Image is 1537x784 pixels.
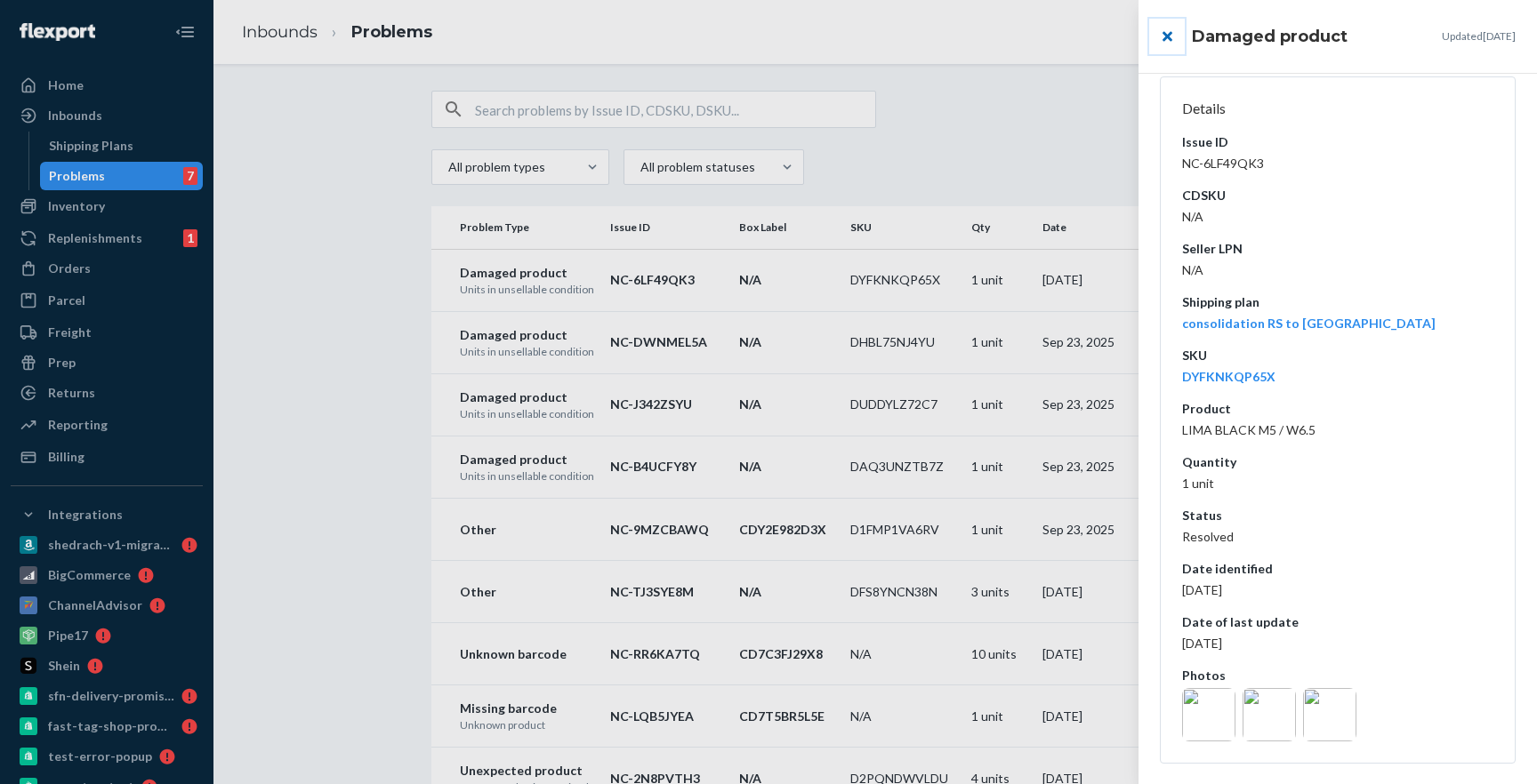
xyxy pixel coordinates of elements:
[1303,688,1356,741] img: 04876f05-7b8f-4466-8fcd-ed76a9c5911d.jpg
[1182,347,1493,364] dt: SKU
[1182,475,1493,492] dd: 1 unit
[1182,261,1493,279] dd: N/A
[1182,155,1493,172] dd: NC-6LF49QK3
[42,12,78,28] span: Chat
[1182,667,1493,684] dt: Photos
[1182,560,1493,578] dt: Date identified
[1243,688,1296,741] img: 21b8e588-b9c4-4a69-a01d-9a618d852bbd.jpg
[1182,635,1493,652] dd: [DATE]
[1182,369,1275,384] a: DYFKNKQP65X
[1182,453,1493,471] dt: Quantity
[1182,133,1493,151] dt: Issue ID
[1182,100,1226,116] span: Details
[1192,25,1348,48] h3: Damaged product
[1442,28,1516,44] p: Updated [DATE]
[1182,400,1493,418] dt: Product
[1182,507,1493,524] dt: Status
[1182,421,1493,439] dd: LIMA BLACK M5 / W6.5
[1182,528,1493,546] dd: Resolved
[1182,293,1493,311] dt: Shipping plan
[1182,240,1493,258] dt: Seller LPN
[1182,613,1493,631] dt: Date of last update
[1182,208,1493,226] dd: N/A
[1149,19,1185,54] button: close
[1182,581,1493,599] dd: [DATE]
[1182,316,1436,331] a: consolidation RS to [GEOGRAPHIC_DATA]
[1182,187,1493,204] dt: CDSKU
[1182,688,1235,741] img: aff35c46-4b57-452e-ac80-907bd1571bbd.jpg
